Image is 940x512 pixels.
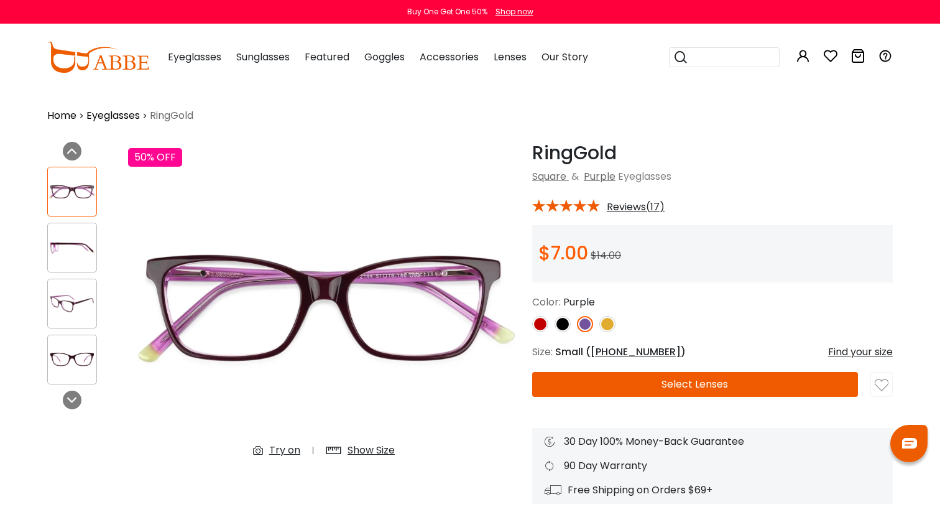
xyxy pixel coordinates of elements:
[569,169,581,184] span: &
[48,291,96,315] img: RingGold Purple Acetate Eyeglasses , SpringHinges , UniversalBridgeFit Frames from ABBE Glasses
[305,50,349,64] span: Featured
[150,108,193,123] span: RingGold
[236,50,290,64] span: Sunglasses
[269,443,300,458] div: Try on
[532,372,858,397] button: Select Lenses
[48,347,96,371] img: RingGold Purple Acetate Eyeglasses , SpringHinges , UniversalBridgeFit Frames from ABBE Glasses
[128,142,520,468] img: RingGold Purple Acetate Eyeglasses , SpringHinges , UniversalBridgeFit Frames from ABBE Glasses
[902,438,917,449] img: chat
[532,142,893,164] h1: RingGold
[618,169,671,184] span: Eyeglasses
[48,235,96,259] img: RingGold Purple Acetate Eyeglasses , SpringHinges , UniversalBridgeFit Frames from ABBE Glasses
[545,483,880,498] div: Free Shipping on Orders $69+
[128,148,182,167] div: 50% OFF
[532,345,553,359] span: Size:
[545,458,880,473] div: 90 Day Warranty
[591,248,621,263] span: $14.00
[607,202,665,213] span: Reviews(17)
[875,378,888,392] img: like
[47,108,76,123] a: Home
[494,50,527,64] span: Lenses
[168,50,221,64] span: Eyeglasses
[48,179,96,203] img: RingGold Purple Acetate Eyeglasses , SpringHinges , UniversalBridgeFit Frames from ABBE Glasses
[828,345,893,360] div: Find your size
[420,50,479,64] span: Accessories
[545,434,880,449] div: 30 Day 100% Money-Back Guarantee
[489,6,533,17] a: Shop now
[532,169,566,184] a: Square
[538,240,588,266] span: $7.00
[364,50,405,64] span: Goggles
[541,50,588,64] span: Our Story
[555,345,686,359] span: Small ( )
[47,42,149,73] img: abbeglasses.com
[532,295,561,309] span: Color:
[591,345,681,359] span: [PHONE_NUMBER]
[495,6,533,17] div: Shop now
[348,443,395,458] div: Show Size
[563,295,595,309] span: Purple
[584,169,615,184] a: Purple
[86,108,140,123] a: Eyeglasses
[407,6,487,17] div: Buy One Get One 50%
